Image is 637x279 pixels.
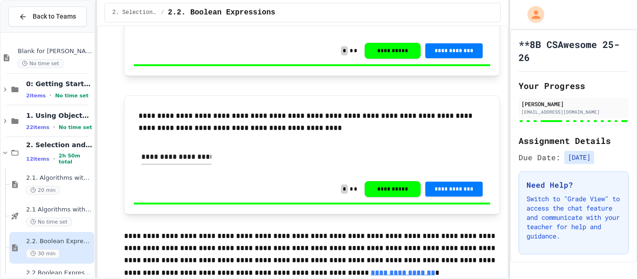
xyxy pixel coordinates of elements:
[53,155,55,163] span: •
[26,80,92,88] span: 0: Getting Started
[26,249,60,258] span: 30 min
[26,186,60,195] span: 20 min
[26,141,92,149] span: 2. Selection and Iteration
[26,124,49,130] span: 22 items
[564,151,594,164] span: [DATE]
[59,124,92,130] span: No time set
[168,7,275,18] span: 2.2. Boolean Expressions
[18,48,92,55] span: Blank for [PERSON_NAME]-dont break it
[8,7,87,27] button: Back to Teams
[26,174,92,182] span: 2.1. Algorithms with Selection and Repetition
[26,206,92,214] span: 2.1 Algorithms with Selection and Repetition - Topic 2.1
[26,111,92,120] span: 1. Using Objects and Methods
[519,38,629,64] h1: **8B CSAwesome 25-26
[519,79,629,92] h2: Your Progress
[53,123,55,131] span: •
[18,59,63,68] span: No time set
[112,9,157,16] span: 2. Selection and Iteration
[59,153,92,165] span: 2h 50m total
[521,109,626,116] div: [EMAIL_ADDRESS][DOMAIN_NAME]
[521,100,626,108] div: [PERSON_NAME]
[26,156,49,162] span: 12 items
[519,152,561,163] span: Due Date:
[526,179,621,191] h3: Need Help?
[33,12,76,21] span: Back to Teams
[526,194,621,241] p: Switch to "Grade View" to access the chat feature and communicate with your teacher for help and ...
[26,238,92,245] span: 2.2. Boolean Expressions
[26,218,72,226] span: No time set
[55,93,89,99] span: No time set
[26,269,92,277] span: 2.2 Boolean Expressions - Quiz
[519,134,629,147] h2: Assignment Details
[161,9,164,16] span: /
[518,4,547,25] div: My Account
[49,92,51,99] span: •
[26,93,46,99] span: 2 items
